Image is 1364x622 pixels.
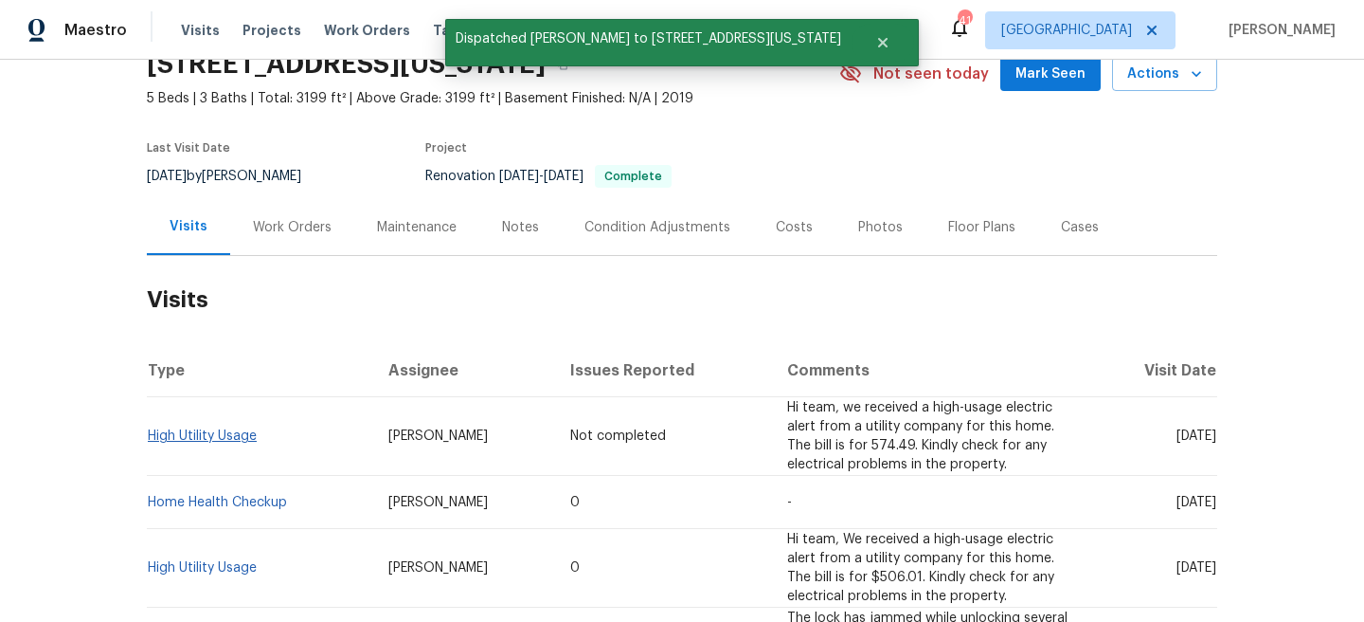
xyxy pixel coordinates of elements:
div: 41 [958,11,971,30]
div: Condition Adjustments [584,218,730,237]
span: [DATE] [147,170,187,183]
span: Not completed [570,430,666,443]
th: Issues Reported [555,344,772,397]
span: [GEOGRAPHIC_DATA] [1001,21,1132,40]
div: Notes [502,218,539,237]
span: [PERSON_NAME] [388,496,488,509]
a: High Utility Usage [148,430,257,443]
span: - [787,496,792,509]
span: Projects [242,21,301,40]
span: Tasks [433,24,473,37]
span: [DATE] [499,170,539,183]
th: Visit Date [1093,344,1217,397]
div: by [PERSON_NAME] [147,165,324,188]
span: Actions [1127,63,1202,86]
span: 0 [570,496,580,509]
span: Last Visit Date [147,142,230,154]
h2: Visits [147,256,1217,344]
span: Hi team, We received a high-usage electric alert from a utility company for this home. The bill i... [787,533,1054,603]
span: [DATE] [1176,430,1216,443]
th: Type [147,344,373,397]
span: Renovation [425,170,672,183]
span: Complete [597,171,670,182]
div: Costs [776,218,813,237]
span: [PERSON_NAME] [388,430,488,443]
div: Photos [858,218,903,237]
th: Assignee [373,344,555,397]
span: 0 [570,561,580,575]
th: Comments [772,344,1093,397]
span: [DATE] [544,170,583,183]
button: Mark Seen [1000,57,1101,92]
button: Actions [1112,57,1217,92]
span: [DATE] [1176,561,1216,575]
span: - [499,170,583,183]
span: [PERSON_NAME] [1221,21,1336,40]
span: [DATE] [1176,496,1216,509]
span: Not seen today [873,64,989,83]
div: Maintenance [377,218,457,237]
span: Dispatched [PERSON_NAME] to [STREET_ADDRESS][US_STATE] [445,19,852,59]
span: Visits [181,21,220,40]
span: Hi team, we received a high-usage electric alert from a utility company for this home. The bill i... [787,401,1054,471]
div: Cases [1061,218,1099,237]
button: Close [852,24,914,62]
span: 5 Beds | 3 Baths | Total: 3199 ft² | Above Grade: 3199 ft² | Basement Finished: N/A | 2019 [147,89,839,108]
div: Floor Plans [948,218,1015,237]
span: [PERSON_NAME] [388,561,488,575]
span: Work Orders [324,21,410,40]
h2: [STREET_ADDRESS][US_STATE] [147,55,546,74]
span: Maestro [64,21,127,40]
div: Visits [170,217,207,236]
div: Work Orders [253,218,332,237]
span: Mark Seen [1015,63,1086,86]
a: High Utility Usage [148,561,257,575]
a: Home Health Checkup [148,496,287,509]
span: Project [425,142,467,154]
